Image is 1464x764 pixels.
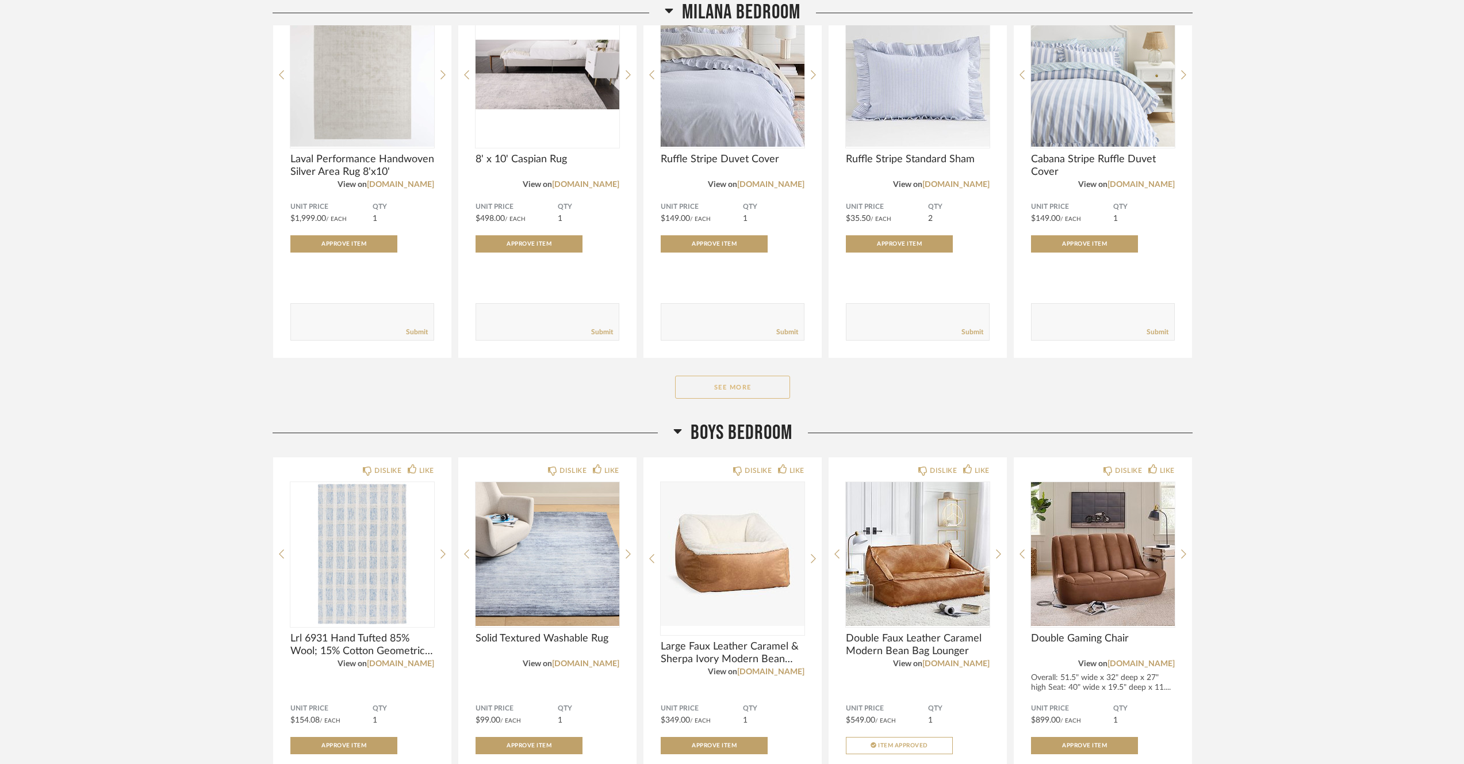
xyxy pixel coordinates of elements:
span: Unit Price [290,704,373,713]
span: 1 [743,215,748,223]
span: Approve Item [507,241,551,247]
button: Approve Item [661,737,768,754]
a: Submit [1147,327,1168,337]
button: Approve Item [846,235,953,253]
span: / Each [1060,216,1081,222]
span: Large Faux Leather Caramel & Sherpa Ivory Modern Bean Bag Lounger [661,640,804,666]
span: 1 [743,716,748,724]
img: undefined [661,482,804,626]
span: QTY [928,704,990,713]
button: Approve Item [1031,235,1138,253]
span: / Each [500,718,521,724]
span: View on [338,181,367,189]
span: View on [893,660,922,668]
button: Item Approved [846,737,953,754]
span: / Each [326,216,347,222]
span: QTY [373,704,434,713]
button: Approve Item [661,235,768,253]
span: View on [893,181,922,189]
img: undefined [290,482,434,626]
span: 1 [558,215,562,223]
span: Approve Item [692,241,737,247]
span: QTY [558,704,619,713]
span: 1 [928,716,933,724]
span: Unit Price [846,704,928,713]
a: Submit [776,327,798,337]
span: $154.08 [290,716,320,724]
a: Submit [406,327,428,337]
img: undefined [846,3,990,147]
span: Ruffle Stripe Duvet Cover [661,153,804,166]
span: 1 [373,215,377,223]
span: / Each [871,216,891,222]
span: View on [1078,660,1107,668]
span: Solid Textured Washable Rug [476,632,619,645]
span: View on [523,660,552,668]
span: Approve Item [692,743,737,748]
a: Submit [591,327,613,337]
div: DISLIKE [930,465,957,476]
img: undefined [1031,482,1175,626]
img: undefined [476,482,619,626]
span: BOYS BEDROOM [691,421,792,445]
span: View on [708,668,737,676]
span: / Each [1060,718,1081,724]
span: Unit Price [476,704,558,713]
a: [DOMAIN_NAME] [367,660,434,668]
div: LIKE [975,465,990,476]
span: 1 [558,716,562,724]
span: Item Approved [878,743,928,748]
span: View on [1078,181,1107,189]
a: [DOMAIN_NAME] [922,181,990,189]
div: DISLIKE [374,465,401,476]
span: 8' x 10' Caspian Rug [476,153,619,166]
span: Unit Price [661,203,743,212]
a: [DOMAIN_NAME] [552,660,619,668]
span: 1 [1113,716,1118,724]
a: [DOMAIN_NAME] [552,181,619,189]
button: Approve Item [476,235,582,253]
span: Unit Price [476,203,558,212]
span: Laval Performance Handwoven Silver Area Rug 8'x10' [290,153,434,178]
span: QTY [1113,203,1175,212]
span: Approve Item [1062,241,1107,247]
span: Unit Price [1031,203,1113,212]
span: / Each [505,216,526,222]
a: [DOMAIN_NAME] [1107,660,1175,668]
span: 2 [928,215,933,223]
span: Ruffle Stripe Standard Sham [846,153,990,166]
span: Approve Item [1062,743,1107,748]
span: Cabana Stripe Ruffle Duvet Cover [1031,153,1175,178]
div: Overall: 51.5" wide x 32" deep x 27" high Seat: 40" wide x 19.5" deep x 11.... [1031,673,1175,693]
span: View on [708,181,737,189]
span: 1 [373,716,377,724]
div: LIKE [604,465,619,476]
span: QTY [743,203,804,212]
a: [DOMAIN_NAME] [737,668,804,676]
span: Lrl 6931 Hand Tufted 85% Wool; 15% Cotton Geometric Rug [290,632,434,658]
span: $349.00 [661,716,690,724]
span: View on [338,660,367,668]
div: DISLIKE [1115,465,1142,476]
span: $498.00 [476,215,505,223]
span: QTY [373,203,434,212]
span: QTY [928,203,990,212]
span: 1 [1113,215,1118,223]
span: $899.00 [1031,716,1060,724]
a: Submit [961,327,983,337]
span: Double Faux Leather Caramel Modern Bean Bag Lounger [846,632,990,658]
span: Double Gaming Chair [1031,632,1175,645]
span: / Each [875,718,896,724]
span: QTY [558,203,619,212]
a: [DOMAIN_NAME] [922,660,990,668]
div: LIKE [1160,465,1175,476]
button: See More [675,376,790,399]
button: Approve Item [290,737,397,754]
span: $149.00 [661,215,690,223]
a: [DOMAIN_NAME] [367,181,434,189]
span: Unit Price [1031,704,1113,713]
span: $35.50 [846,215,871,223]
img: undefined [476,3,619,147]
button: Approve Item [290,235,397,253]
div: LIKE [419,465,434,476]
